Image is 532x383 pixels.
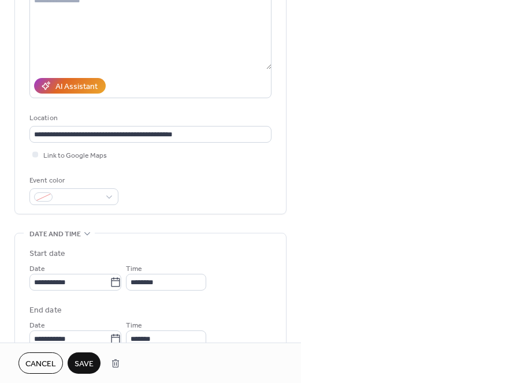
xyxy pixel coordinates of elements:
div: Event color [29,174,116,187]
div: Location [29,112,269,124]
span: Cancel [25,358,56,370]
div: Start date [29,248,65,260]
button: AI Assistant [34,78,106,94]
span: Link to Google Maps [43,150,107,162]
button: Save [68,352,101,374]
button: Cancel [18,352,63,374]
span: Date [29,263,45,275]
span: Time [126,319,142,332]
div: AI Assistant [55,81,98,93]
span: Time [126,263,142,275]
div: End date [29,304,62,317]
span: Date [29,319,45,332]
span: Date and time [29,228,81,240]
span: Save [75,358,94,370]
